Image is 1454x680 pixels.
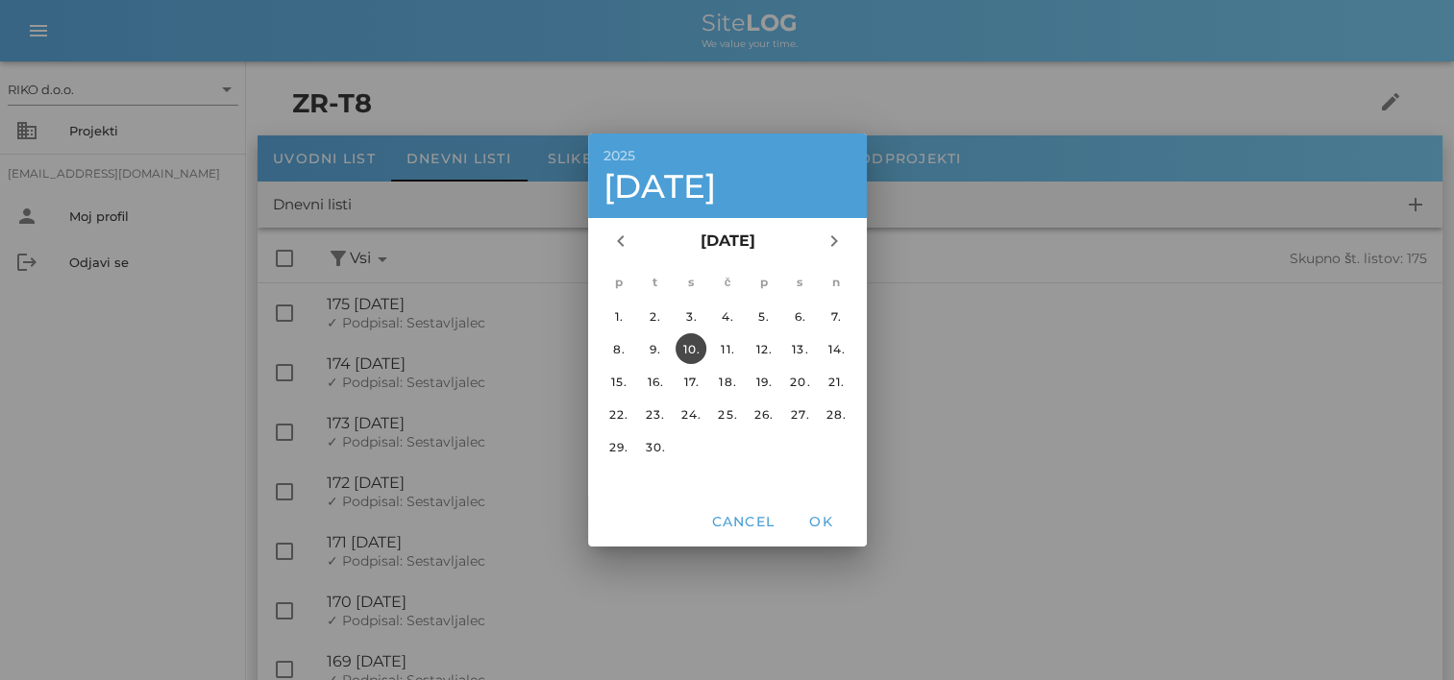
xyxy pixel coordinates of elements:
[711,301,742,331] button: 4.
[784,407,815,422] div: 27.
[784,366,815,397] button: 20.
[748,309,778,324] div: 5.
[676,407,706,422] div: 24.
[821,399,851,429] button: 28.
[711,399,742,429] button: 25.
[817,224,851,258] button: Naslednji mesec
[639,440,670,454] div: 30.
[676,333,706,364] button: 10.
[790,504,851,539] button: OK
[603,342,633,356] div: 8.
[603,366,633,397] button: 15.
[821,333,851,364] button: 14.
[639,333,670,364] button: 9.
[603,440,633,454] div: 29.
[821,375,851,389] div: 21.
[639,375,670,389] div: 16.
[784,375,815,389] div: 20.
[748,375,778,389] div: 19.
[784,342,815,356] div: 13.
[639,399,670,429] button: 23.
[603,407,633,422] div: 22.
[603,399,633,429] button: 22.
[603,301,633,331] button: 1.
[604,224,638,258] button: Prejšnji mesec
[676,342,706,356] div: 10.
[1180,473,1454,680] iframe: Chat Widget
[748,301,778,331] button: 5.
[676,309,706,324] div: 3.
[603,309,633,324] div: 1.
[711,342,742,356] div: 11.
[702,504,782,539] button: Cancel
[692,222,762,260] button: [DATE]
[604,149,851,162] div: 2025
[639,407,670,422] div: 23.
[823,230,846,253] i: chevron_right
[711,375,742,389] div: 18.
[639,431,670,462] button: 30.
[676,301,706,331] button: 3.
[821,407,851,422] div: 28.
[784,333,815,364] button: 13.
[819,266,853,299] th: n
[1180,473,1454,680] div: Pripomoček za klepet
[676,399,706,429] button: 24.
[821,342,851,356] div: 14.
[748,366,778,397] button: 19.
[676,375,706,389] div: 17.
[748,333,778,364] button: 12.
[639,301,670,331] button: 2.
[711,333,742,364] button: 11.
[711,366,742,397] button: 18.
[784,301,815,331] button: 6.
[637,266,672,299] th: t
[602,266,636,299] th: p
[639,309,670,324] div: 2.
[639,342,670,356] div: 9.
[676,366,706,397] button: 17.
[821,309,851,324] div: 7.
[603,333,633,364] button: 8.
[821,301,851,331] button: 7.
[798,513,844,530] span: OK
[784,309,815,324] div: 6.
[711,309,742,324] div: 4.
[603,375,633,389] div: 15.
[746,266,780,299] th: p
[710,266,745,299] th: č
[821,366,851,397] button: 21.
[782,266,817,299] th: s
[639,366,670,397] button: 16.
[609,230,632,253] i: chevron_left
[748,399,778,429] button: 26.
[784,399,815,429] button: 27.
[748,407,778,422] div: 26.
[674,266,708,299] th: s
[711,407,742,422] div: 25.
[748,342,778,356] div: 12.
[710,513,775,530] span: Cancel
[603,431,633,462] button: 29.
[604,170,851,203] div: [DATE]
